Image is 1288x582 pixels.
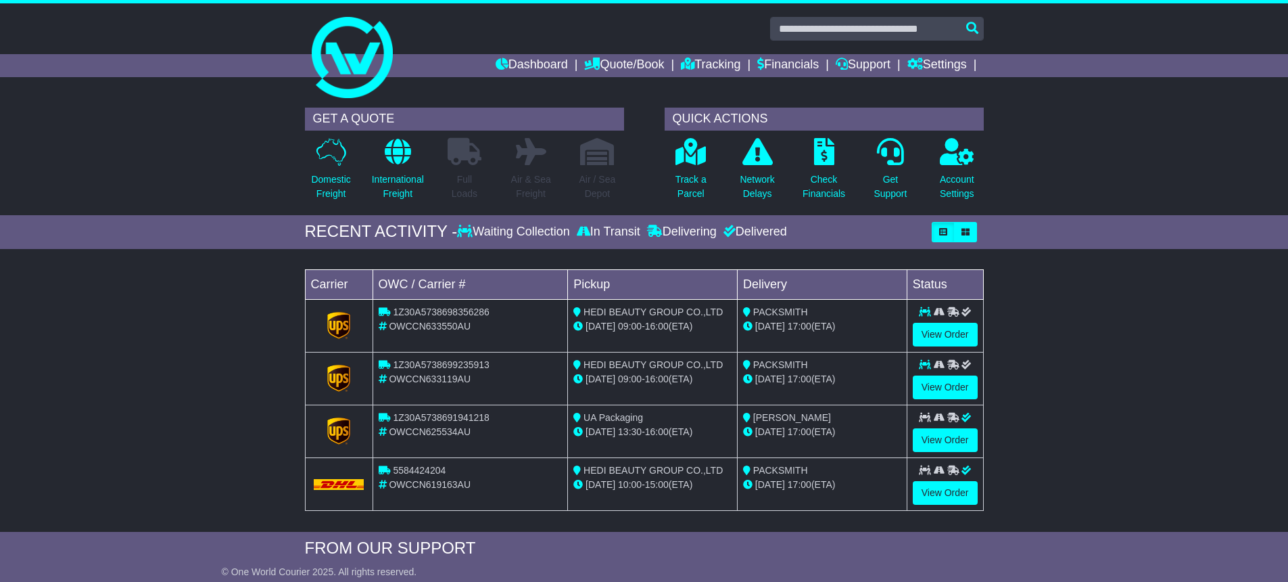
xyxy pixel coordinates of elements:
[586,374,615,384] span: [DATE]
[573,425,732,439] div: - (ETA)
[737,269,907,299] td: Delivery
[675,173,707,201] p: Track a Parcel
[314,479,364,490] img: DHL.png
[393,307,489,317] span: 1Z30A5738698356286
[305,269,373,299] td: Carrier
[645,479,669,490] span: 15:00
[755,321,785,332] span: [DATE]
[584,54,664,77] a: Quote/Book
[372,173,424,201] p: International Freight
[757,54,819,77] a: Financials
[618,321,642,332] span: 09:00
[568,269,738,299] td: Pickup
[305,108,624,131] div: GET A QUOTE
[573,225,644,240] div: In Transit
[457,225,573,240] div: Waiting Collection
[327,365,350,392] img: GetCarrierServiceLogo
[874,173,907,201] p: Get Support
[753,465,808,476] span: PACKSMITH
[836,54,890,77] a: Support
[788,426,811,437] span: 17:00
[389,426,471,437] span: OWCCN625534AU
[496,54,568,77] a: Dashboard
[583,307,723,317] span: HEDI BEAUTY GROUP CO.,LTD
[389,321,471,332] span: OWCCN633550AU
[586,479,615,490] span: [DATE]
[573,319,732,334] div: - (ETA)
[743,425,901,439] div: (ETA)
[755,479,785,490] span: [DATE]
[586,321,615,332] span: [DATE]
[907,54,967,77] a: Settings
[873,137,907,208] a: GetSupport
[740,173,774,201] p: Network Delays
[939,137,975,208] a: AccountSettings
[393,412,489,423] span: 1Z30A5738691941218
[373,269,568,299] td: OWC / Carrier #
[802,137,846,208] a: CheckFinancials
[753,359,808,370] span: PACKSMITH
[371,137,425,208] a: InternationalFreight
[788,479,811,490] span: 17:00
[645,374,669,384] span: 16:00
[305,222,458,242] div: RECENT ACTIVITY -
[907,269,983,299] td: Status
[645,426,669,437] span: 16:00
[573,478,732,492] div: - (ETA)
[618,479,642,490] span: 10:00
[222,566,417,577] span: © One World Courier 2025. All rights reserved.
[310,137,351,208] a: DomesticFreight
[755,374,785,384] span: [DATE]
[448,173,481,201] p: Full Loads
[305,539,984,558] div: FROM OUR SUPPORT
[913,323,978,346] a: View Order
[665,108,984,131] div: QUICK ACTIONS
[739,137,775,208] a: NetworkDelays
[583,359,723,370] span: HEDI BEAUTY GROUP CO.,LTD
[583,412,643,423] span: UA Packaging
[755,426,785,437] span: [DATE]
[720,225,787,240] div: Delivered
[327,312,350,339] img: GetCarrierServiceLogo
[743,319,901,334] div: (ETA)
[644,225,720,240] div: Delivering
[579,173,616,201] p: Air / Sea Depot
[940,173,974,201] p: Account Settings
[311,173,350,201] p: Domestic Freight
[393,465,446,476] span: 5584424204
[583,465,723,476] span: HEDI BEAUTY GROUP CO.,LTD
[788,374,811,384] span: 17:00
[743,372,901,386] div: (ETA)
[913,428,978,452] a: View Order
[618,426,642,437] span: 13:30
[389,479,471,490] span: OWCCN619163AU
[327,418,350,445] img: GetCarrierServiceLogo
[913,481,978,505] a: View Order
[573,372,732,386] div: - (ETA)
[753,412,831,423] span: [PERSON_NAME]
[393,359,489,370] span: 1Z30A5738699235913
[681,54,740,77] a: Tracking
[675,137,707,208] a: Track aParcel
[586,426,615,437] span: [DATE]
[743,478,901,492] div: (ETA)
[389,374,471,384] span: OWCCN633119AU
[618,374,642,384] span: 09:00
[511,173,551,201] p: Air & Sea Freight
[645,321,669,332] span: 16:00
[803,173,845,201] p: Check Financials
[913,376,978,399] a: View Order
[788,321,811,332] span: 17:00
[753,307,808,317] span: PACKSMITH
